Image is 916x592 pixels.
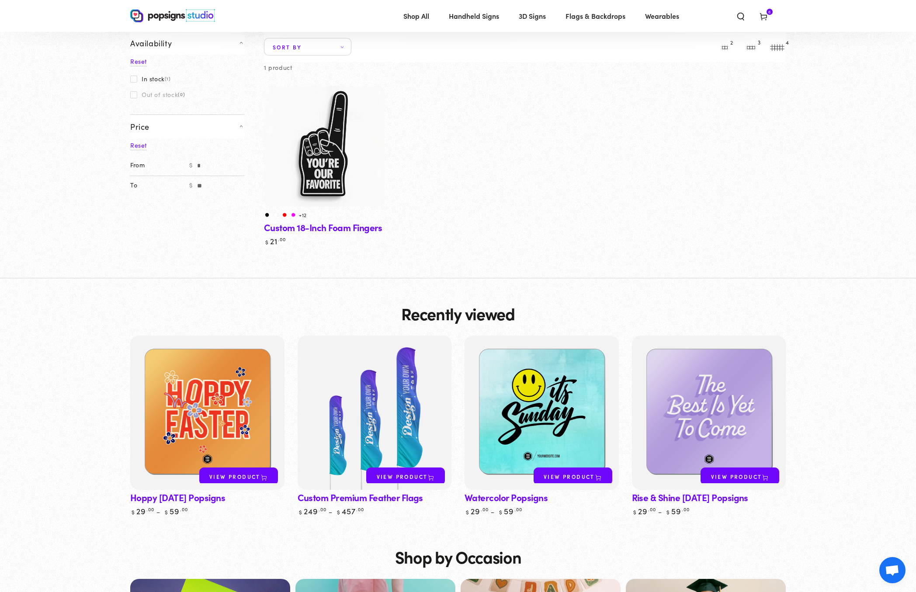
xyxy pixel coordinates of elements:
[130,57,147,66] a: Reset
[262,84,386,208] img: Custom 18-Inch Foam Fingers
[397,4,436,28] a: Shop All
[264,62,292,73] p: 1 product
[465,336,619,490] a: Watercolor PopsignsWatercolor Popsigns
[768,9,771,15] span: 6
[645,10,679,22] span: Wearables
[366,467,445,485] a: View product
[130,91,185,98] label: Out of stock
[130,114,244,138] summary: Price
[559,4,632,28] a: Flags & Backdrops
[165,76,171,81] span: (1)
[742,38,760,55] button: 3
[130,176,185,195] label: To
[632,336,786,490] a: Rise &amp; Shine Easter PopsignsRise &amp; Shine Easter Popsigns
[130,156,185,176] label: From
[130,38,172,48] span: Availability
[442,4,506,28] a: Handheld Signs
[701,467,779,485] a: View product
[512,4,552,28] a: 3D Signs
[178,92,185,97] span: (0)
[519,10,546,22] span: 3D Signs
[395,548,521,566] h2: Shop by Occasion
[716,38,733,55] button: 2
[185,156,197,176] span: $
[264,38,351,55] summary: Sort by
[299,211,307,218] a: +12
[264,86,385,207] a: Custom 18-Inch Foam FingersCustom 18-Inch Foam Fingers
[130,31,244,55] summary: Availability
[449,10,499,22] span: Handheld Signs
[638,4,686,28] a: Wearables
[401,305,514,322] h2: Recently viewed
[298,336,452,490] a: Custom Premium Feather FlagsCustom Premium Feather Flags
[185,176,197,195] span: $
[130,121,149,132] span: Price
[879,557,906,583] div: Open chat
[130,336,285,490] a: Hoppy Easter PopsignsHoppy Easter Popsigns
[566,10,625,22] span: Flags & Backdrops
[130,75,171,82] label: In stock
[534,467,612,485] a: View product
[199,467,278,485] a: View product
[403,10,429,22] span: Shop All
[729,6,752,25] summary: Search our site
[130,141,147,150] a: Reset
